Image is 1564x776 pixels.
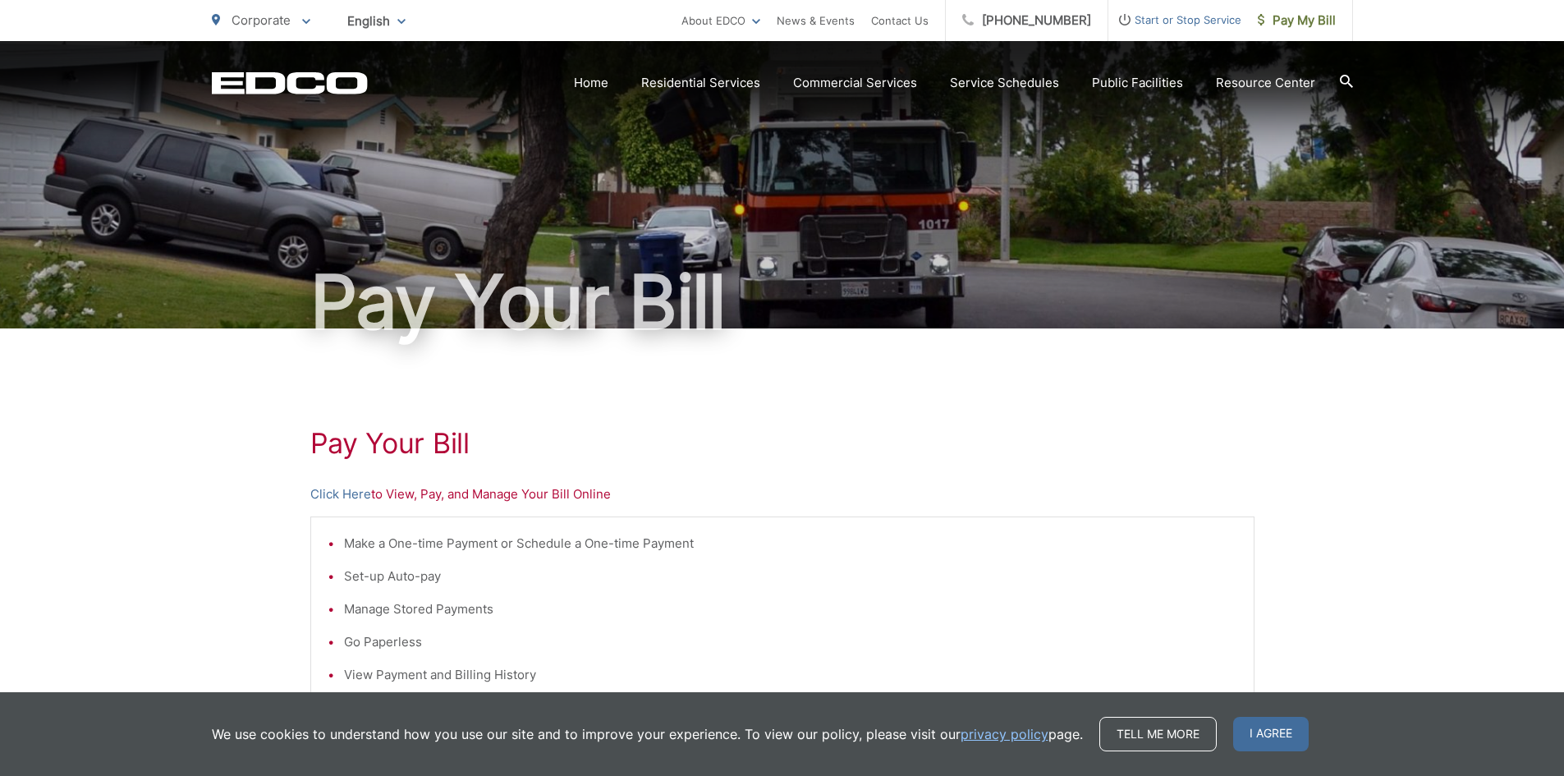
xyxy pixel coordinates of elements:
[232,12,291,28] span: Corporate
[1233,717,1309,751] span: I agree
[344,567,1237,586] li: Set-up Auto-pay
[574,73,608,93] a: Home
[793,73,917,93] a: Commercial Services
[641,73,760,93] a: Residential Services
[335,7,418,35] span: English
[871,11,929,30] a: Contact Us
[344,534,1237,553] li: Make a One-time Payment or Schedule a One-time Payment
[212,261,1353,343] h1: Pay Your Bill
[310,484,371,504] a: Click Here
[1216,73,1315,93] a: Resource Center
[950,73,1059,93] a: Service Schedules
[777,11,855,30] a: News & Events
[344,632,1237,652] li: Go Paperless
[681,11,760,30] a: About EDCO
[212,724,1083,744] p: We use cookies to understand how you use our site and to improve your experience. To view our pol...
[961,724,1048,744] a: privacy policy
[344,665,1237,685] li: View Payment and Billing History
[344,599,1237,619] li: Manage Stored Payments
[1092,73,1183,93] a: Public Facilities
[1099,717,1217,751] a: Tell me more
[310,427,1254,460] h1: Pay Your Bill
[310,484,1254,504] p: to View, Pay, and Manage Your Bill Online
[1258,11,1336,30] span: Pay My Bill
[212,71,368,94] a: EDCD logo. Return to the homepage.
